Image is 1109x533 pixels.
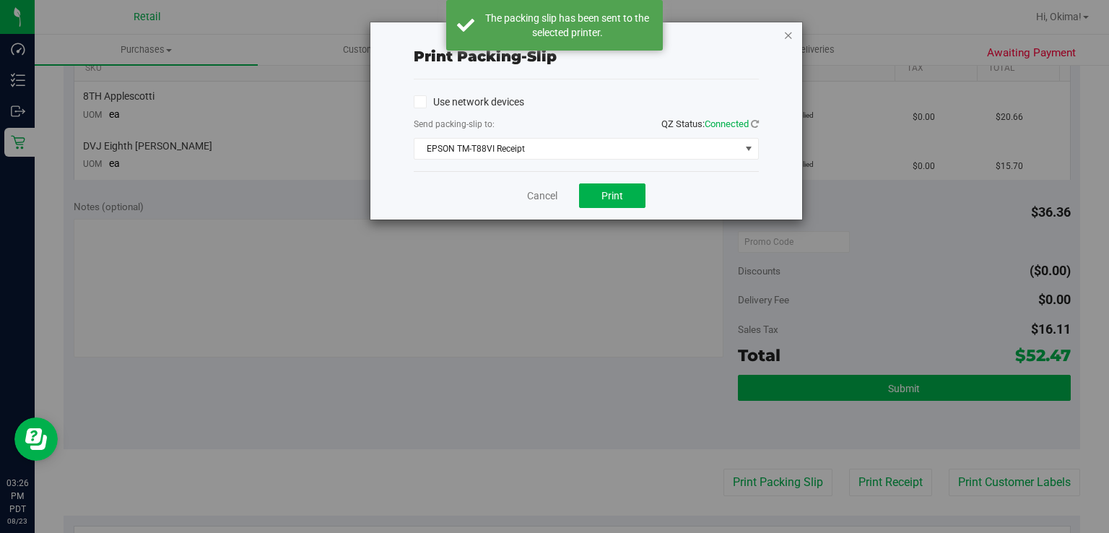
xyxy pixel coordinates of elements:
span: Print packing-slip [414,48,557,65]
a: Cancel [527,188,557,204]
span: select [739,139,757,159]
span: Print [601,190,623,201]
div: The packing slip has been sent to the selected printer. [482,11,652,40]
button: Print [579,183,645,208]
iframe: Resource center [14,417,58,461]
span: Connected [705,118,749,129]
label: Send packing-slip to: [414,118,495,131]
span: EPSON TM-T88VI Receipt [414,139,740,159]
span: QZ Status: [661,118,759,129]
label: Use network devices [414,95,524,110]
